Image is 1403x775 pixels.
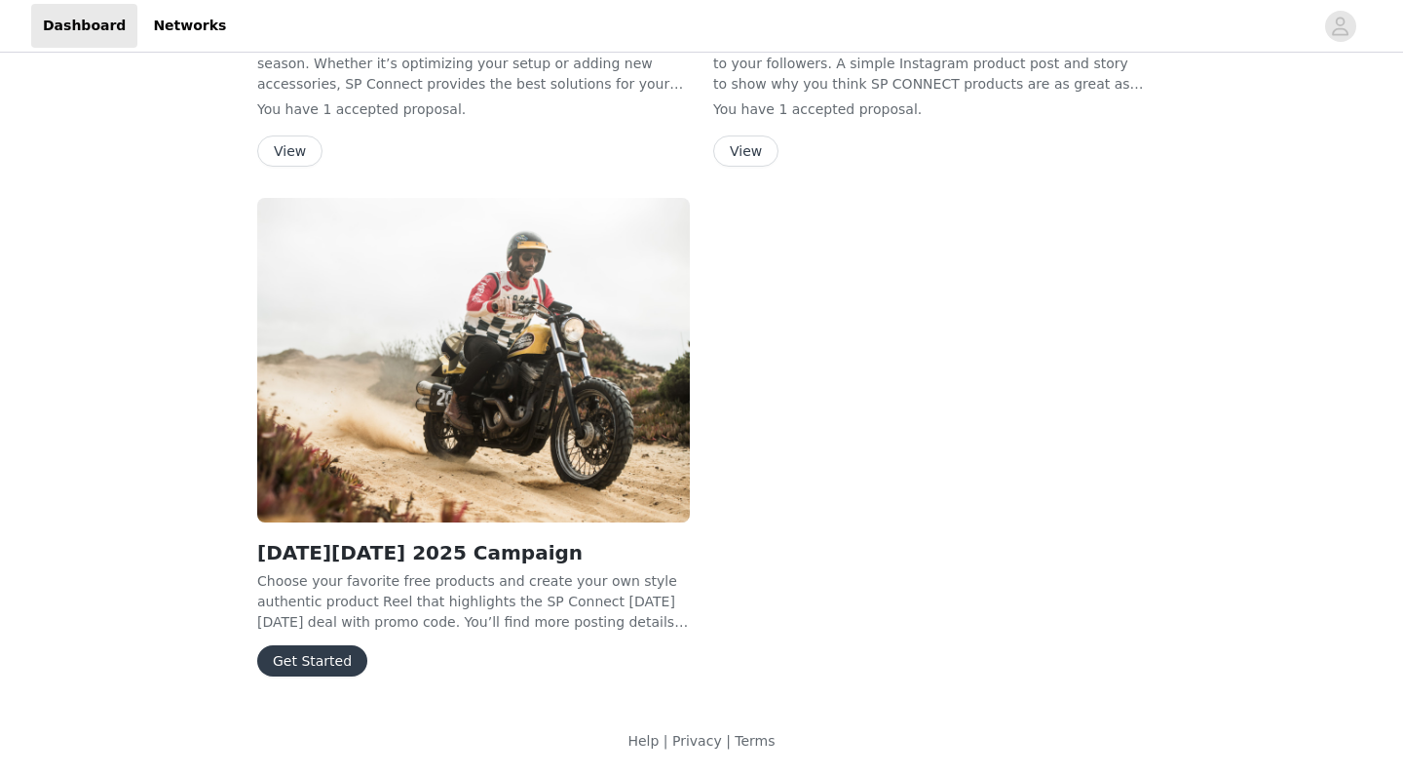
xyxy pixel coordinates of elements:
a: View [257,144,322,159]
h2: [DATE][DATE] 2025 Campaign [257,538,690,567]
a: Privacy [672,733,722,749]
p: Spring is the perfect time to get your bike ready for the new season. Whether it’s optimizing you... [257,33,690,92]
button: View [713,136,778,167]
p: This is a first-post campaign for you to introduce SP CONNECT to your followers. A simple Instagr... [713,33,1146,92]
p: You have 1 accepted proposal . [713,99,1146,120]
p: Choose your favorite free products and create your own style authentic product Reel that highligh... [257,571,690,630]
span: | [664,733,668,749]
a: Networks [141,4,238,48]
div: avatar [1331,11,1349,42]
a: Dashboard [31,4,137,48]
img: SP Connect EU [257,198,690,523]
span: | [726,733,731,749]
p: You have 1 accepted proposal . [257,99,690,120]
button: Get Started [257,645,367,677]
a: Help [627,733,659,749]
a: View [713,144,778,159]
a: Terms [735,733,775,749]
button: View [257,136,322,167]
